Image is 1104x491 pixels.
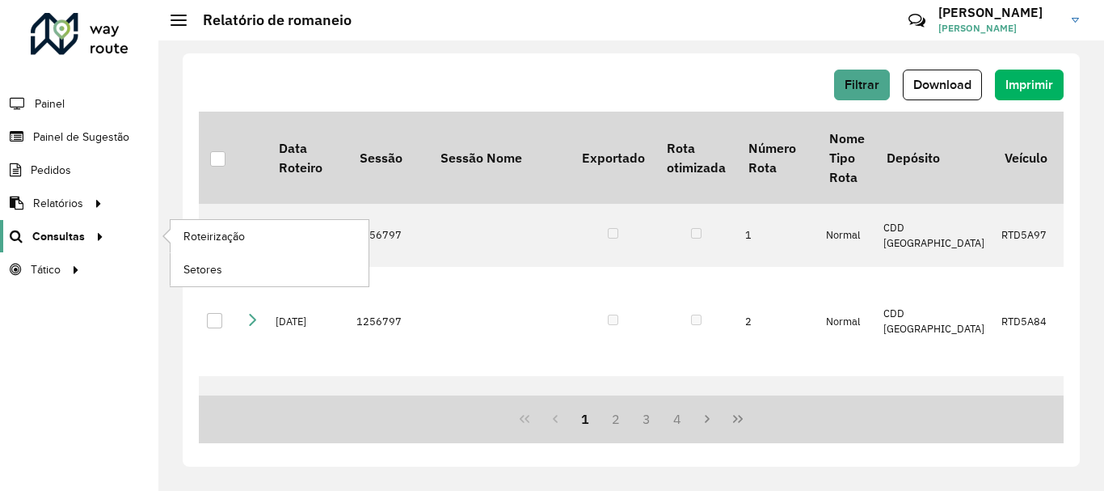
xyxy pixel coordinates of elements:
[993,376,1058,439] td: BYX0C39
[995,70,1064,100] button: Imprimir
[692,404,723,434] button: Next Page
[737,204,818,267] td: 1
[818,267,875,376] td: Normal
[938,21,1060,36] span: [PERSON_NAME]
[875,376,993,439] td: CDD [GEOGRAPHIC_DATA]
[429,112,571,204] th: Sessão Nome
[268,376,348,439] td: [DATE]
[348,112,429,204] th: Sessão
[993,204,1058,267] td: RTD5A97
[723,404,753,434] button: Last Page
[31,261,61,278] span: Tático
[268,204,348,267] td: [DATE]
[662,404,693,434] button: 4
[33,129,129,146] span: Painel de Sugestão
[348,376,429,439] td: 1256797
[818,376,875,439] td: Normal
[35,95,65,112] span: Painel
[903,70,982,100] button: Download
[875,267,993,376] td: CDD [GEOGRAPHIC_DATA]
[348,267,429,376] td: 1256797
[737,112,818,204] th: Número Rota
[571,404,601,434] button: 1
[268,267,348,376] td: [DATE]
[187,11,352,29] h2: Relatório de romaneio
[993,267,1058,376] td: RTD5A84
[900,3,934,38] a: Contato Rápido
[183,228,245,245] span: Roteirização
[655,112,736,204] th: Rota otimizada
[875,112,993,204] th: Depósito
[737,267,818,376] td: 2
[834,70,890,100] button: Filtrar
[993,112,1058,204] th: Veículo
[171,253,369,286] a: Setores
[268,112,348,204] th: Data Roteiro
[600,404,631,434] button: 2
[33,195,83,212] span: Relatórios
[818,112,875,204] th: Nome Tipo Rota
[845,78,879,91] span: Filtrar
[875,204,993,267] td: CDD [GEOGRAPHIC_DATA]
[631,404,662,434] button: 3
[571,112,655,204] th: Exportado
[31,162,71,179] span: Pedidos
[171,220,369,252] a: Roteirização
[737,376,818,439] td: 3
[1005,78,1053,91] span: Imprimir
[183,261,222,278] span: Setores
[348,204,429,267] td: 1256797
[32,228,85,245] span: Consultas
[913,78,971,91] span: Download
[938,5,1060,20] h3: [PERSON_NAME]
[818,204,875,267] td: Normal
